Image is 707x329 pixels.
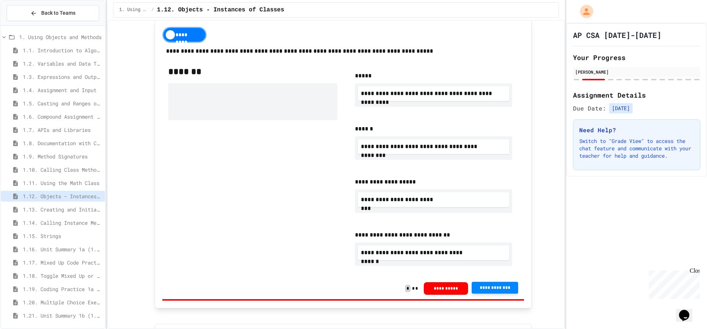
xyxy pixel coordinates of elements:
span: 1. Using Objects and Methods [19,33,102,41]
span: 1.3. Expressions and Output [New] [23,73,102,81]
div: [PERSON_NAME] [575,69,698,75]
h3: Need Help? [579,126,694,134]
span: 1.8. Documentation with Comments and Preconditions [23,139,102,147]
div: My Account [572,3,595,20]
span: 1.16. Unit Summary 1a (1.1-1.6) [23,245,102,253]
span: 1.7. APIs and Libraries [23,126,102,134]
span: / [151,7,154,13]
span: 1.9. Method Signatures [23,153,102,160]
span: 1.10. Calling Class Methods [23,166,102,174]
button: Back to Teams [7,5,99,21]
span: 1.19. Coding Practice 1a (1.1-1.6) [23,285,102,293]
div: Chat with us now!Close [3,3,51,47]
span: [DATE] [609,103,633,113]
span: 1.18. Toggle Mixed Up or Write Code Practice 1.1-1.6 [23,272,102,280]
span: 1.12. Objects - Instances of Classes [157,6,284,14]
span: 1.2. Variables and Data Types [23,60,102,67]
span: 1. Using Objects and Methods [119,7,148,13]
span: 1.5. Casting and Ranges of Values [23,99,102,107]
span: 1.1. Introduction to Algorithms, Programming, and Compilers [23,46,102,54]
span: 1.14. Calling Instance Methods [23,219,102,227]
span: 1.11. Using the Math Class [23,179,102,187]
span: 1.15. Strings [23,232,102,240]
iframe: chat widget [646,267,700,299]
p: Switch to "Grade View" to access the chat feature and communicate with your teacher for help and ... [579,137,694,160]
span: 1.6. Compound Assignment Operators [23,113,102,120]
span: Back to Teams [41,9,75,17]
span: 1.13. Creating and Initializing Objects: Constructors [23,206,102,213]
h2: Your Progress [573,52,700,63]
h2: Assignment Details [573,90,700,100]
span: 1.21. Unit Summary 1b (1.7-1.15) [23,312,102,319]
span: 1.4. Assignment and Input [23,86,102,94]
span: Due Date: [573,104,606,113]
iframe: chat widget [676,300,700,322]
span: 1.20. Multiple Choice Exercises for Unit 1a (1.1-1.6) [23,298,102,306]
span: 1.12. Objects - Instances of Classes [23,192,102,200]
h1: AP CSA [DATE]-[DATE] [573,30,661,40]
span: 1.17. Mixed Up Code Practice 1.1-1.6 [23,259,102,266]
